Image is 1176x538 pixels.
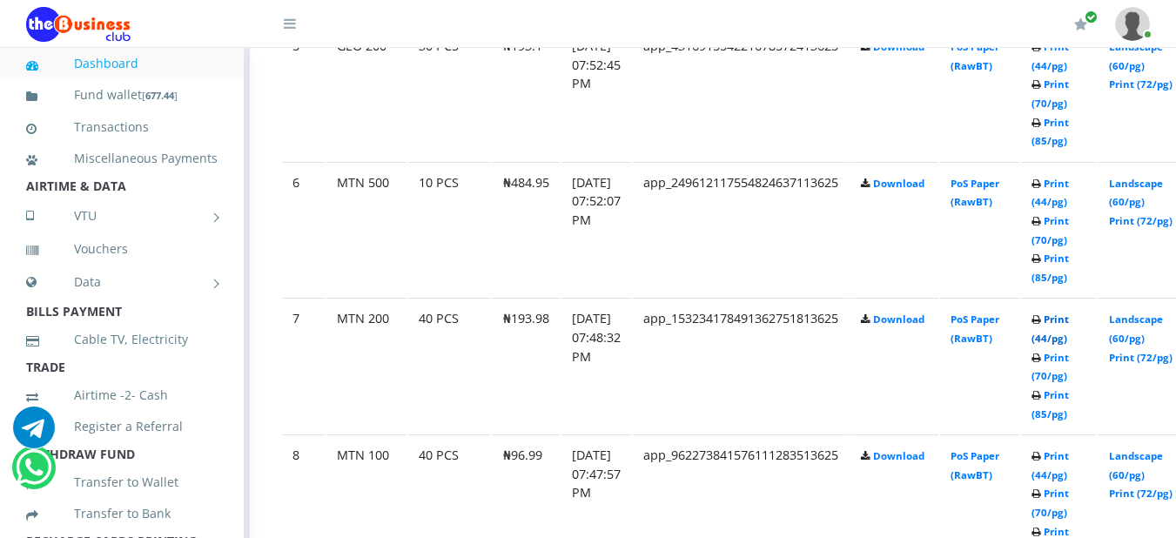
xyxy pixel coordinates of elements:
a: Dashboard [26,44,218,84]
td: app_431691554221678572413625 [633,25,849,160]
a: Landscape (60/pg) [1109,313,1163,345]
a: Print (44/pg) [1032,177,1069,209]
td: [DATE] 07:48:32 PM [561,298,631,433]
td: 7 [282,298,325,433]
td: [DATE] 07:52:45 PM [561,25,631,160]
a: VTU [26,194,218,238]
td: ₦193.1 [493,25,560,160]
td: 5 [282,25,325,160]
a: Print (85/pg) [1032,252,1069,284]
td: app_249612117554824637113625 [633,162,849,297]
a: Fund wallet[677.44] [26,75,218,116]
a: Transactions [26,107,218,147]
b: 677.44 [145,89,174,102]
a: Download [873,449,924,462]
img: User [1115,7,1150,41]
a: Print (44/pg) [1032,313,1069,345]
a: Miscellaneous Payments [26,138,218,178]
a: Print (72/pg) [1109,351,1173,364]
td: [DATE] 07:52:07 PM [561,162,631,297]
a: Download [873,177,924,190]
span: Renew/Upgrade Subscription [1085,10,1098,24]
a: Print (72/pg) [1109,487,1173,500]
a: Print (72/pg) [1109,77,1173,91]
a: Data [26,260,218,304]
a: Transfer to Wallet [26,462,218,502]
a: Landscape (60/pg) [1109,40,1163,72]
a: Print (85/pg) [1032,116,1069,148]
td: GLO 200 [326,25,407,160]
td: ₦484.95 [493,162,560,297]
td: MTN 200 [326,298,407,433]
td: ₦193.98 [493,298,560,433]
a: Chat for support [13,420,55,448]
td: app_153234178491362751813625 [633,298,849,433]
a: Print (70/pg) [1032,351,1069,383]
a: Cable TV, Electricity [26,319,218,360]
a: Print (44/pg) [1032,40,1069,72]
td: MTN 500 [326,162,407,297]
a: Register a Referral [26,407,218,447]
td: 40 PCS [408,298,491,433]
td: 6 [282,162,325,297]
a: PoS Paper (RawBT) [951,177,999,209]
a: Vouchers [26,229,218,269]
a: Print (70/pg) [1032,487,1069,519]
a: PoS Paper (RawBT) [951,449,999,481]
small: [ ] [142,89,178,102]
a: Print (70/pg) [1032,77,1069,110]
a: Transfer to Bank [26,494,218,534]
a: Print (70/pg) [1032,214,1069,246]
a: Landscape (60/pg) [1109,177,1163,209]
a: Landscape (60/pg) [1109,449,1163,481]
a: Print (72/pg) [1109,214,1173,227]
a: PoS Paper (RawBT) [951,40,999,72]
a: Print (85/pg) [1032,388,1069,420]
img: Logo [26,7,131,42]
a: Chat for support [16,460,51,488]
a: Airtime -2- Cash [26,375,218,415]
a: Download [873,313,924,326]
td: 30 PCS [408,25,491,160]
a: PoS Paper (RawBT) [951,313,999,345]
td: 10 PCS [408,162,491,297]
a: Print (44/pg) [1032,449,1069,481]
i: Renew/Upgrade Subscription [1074,17,1087,31]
